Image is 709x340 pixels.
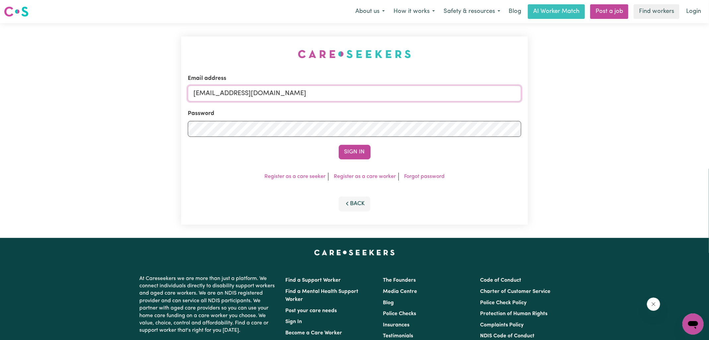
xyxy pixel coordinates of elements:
[286,330,342,336] a: Become a Care Worker
[383,289,417,294] a: Media Centre
[480,278,521,283] a: Code of Conduct
[480,333,534,339] a: NDIS Code of Conduct
[4,6,29,18] img: Careseekers logo
[334,174,396,179] a: Register as a care worker
[140,272,278,337] p: At Careseekers we are more than just a platform. We connect individuals directly to disability su...
[505,4,525,19] a: Blog
[264,174,325,179] a: Register as a care seeker
[4,4,29,19] a: Careseekers logo
[528,4,585,19] a: AI Worker Match
[480,300,527,306] a: Police Check Policy
[188,109,214,118] label: Password
[682,313,704,335] iframe: Button to launch messaging window
[647,298,660,311] iframe: Close message
[480,322,524,328] a: Complaints Policy
[480,289,550,294] a: Charter of Customer Service
[286,319,302,324] a: Sign In
[383,322,409,328] a: Insurances
[314,250,395,255] a: Careseekers home page
[286,278,341,283] a: Find a Support Worker
[4,5,40,10] span: Need any help?
[383,311,416,316] a: Police Checks
[351,5,389,19] button: About us
[389,5,439,19] button: How it works
[188,85,521,101] input: Email address
[188,74,226,83] label: Email address
[383,333,413,339] a: Testimonials
[286,289,359,302] a: Find a Mental Health Support Worker
[383,300,394,306] a: Blog
[286,308,337,313] a: Post your care needs
[439,5,505,19] button: Safety & resources
[404,174,445,179] a: Forgot password
[383,278,416,283] a: The Founders
[634,4,679,19] a: Find workers
[682,4,705,19] a: Login
[480,311,547,316] a: Protection of Human Rights
[590,4,628,19] a: Post a job
[339,145,371,159] button: Sign In
[339,197,371,211] button: Back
